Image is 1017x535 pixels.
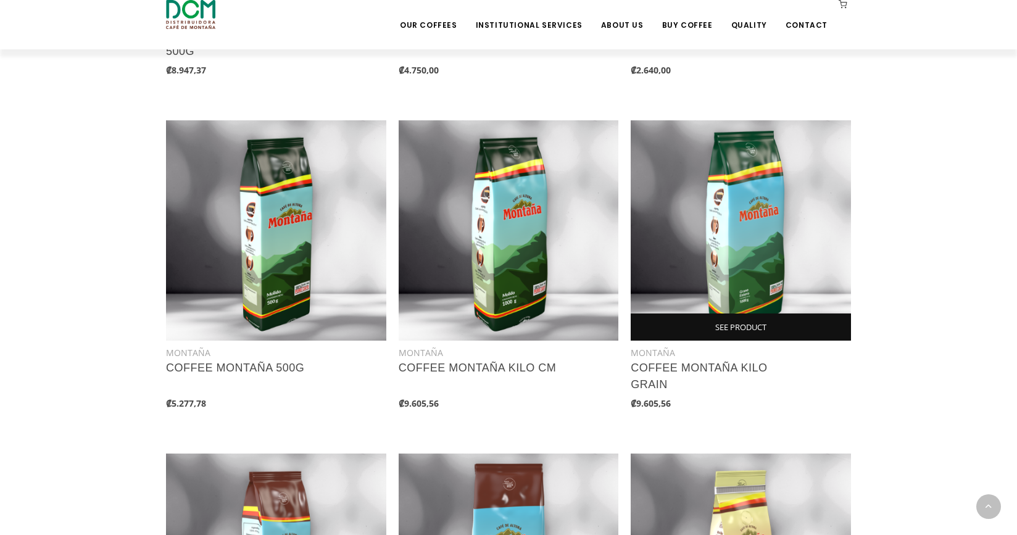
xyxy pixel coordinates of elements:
img: Shop product image! [399,120,619,341]
a: COFFEE BEANS SEGAFREDO 500G [166,28,331,57]
div: MONTAÑA [166,346,386,360]
b: ₡2.640,00 [631,64,671,76]
b: ₡9.605,56 [631,397,671,409]
a: COFFEE MONTAÑA KILO CM [399,362,557,374]
a: SEE PRODUCT [631,313,851,341]
a: Institutional Services [468,1,590,30]
img: Shop product image! [166,120,386,341]
div: MONTAÑA [399,346,619,360]
a: Our Coffees [392,1,465,30]
a: COFFEE MONTAÑA KILO GRAIN [631,362,767,391]
b: ₡8.947,37 [166,64,206,76]
b: ₡4.750,00 [399,64,439,76]
div: MONTAÑA [631,346,851,360]
a: Buy Coffee [655,1,720,30]
b: ₡5.277,78 [166,397,206,409]
a: About Us [594,1,651,30]
a: Contact [778,1,835,30]
b: ₡9.605,56 [399,397,439,409]
a: COFFEE MONTAÑA 500G [166,362,304,374]
img: Shop product image! [631,120,851,341]
a: Quality [724,1,774,30]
